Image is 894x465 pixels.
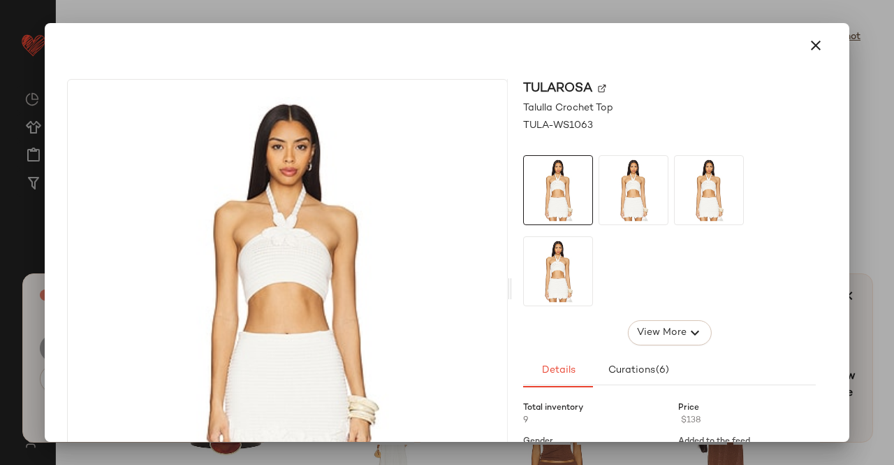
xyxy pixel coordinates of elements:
span: View More [636,324,686,341]
span: Details [541,365,575,376]
img: TULA-WS1063_V1.jpg [599,156,668,224]
span: (6) [655,365,669,376]
span: Tularosa [523,79,592,98]
span: Talulla Crochet Top [523,101,613,115]
img: TULA-WS1063_V1.jpg [675,156,743,224]
span: Curations [608,365,670,376]
img: TULA-WS1063_V1.jpg [524,237,592,306]
img: TULA-WS1063_V1.jpg [524,156,592,224]
button: View More [627,320,711,345]
img: svg%3e [598,85,606,93]
span: TULA-WS1063 [523,118,593,133]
